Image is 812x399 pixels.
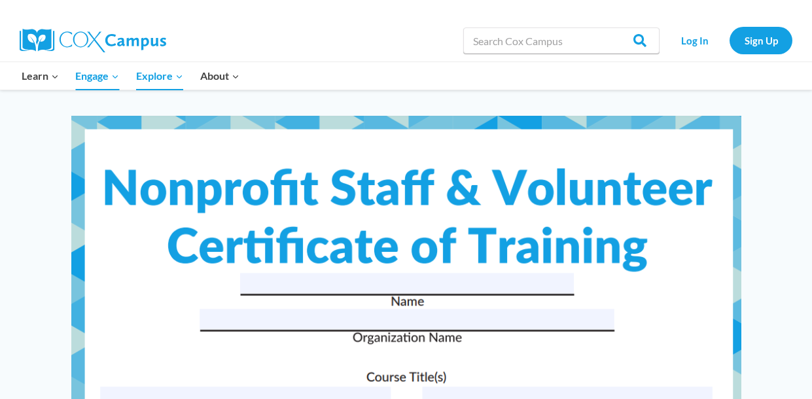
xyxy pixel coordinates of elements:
input: Search Cox Campus [463,27,660,54]
a: Sign Up [730,27,792,54]
nav: Secondary Navigation [666,27,792,54]
button: Child menu of Learn [13,62,67,90]
img: Cox Campus [20,29,166,52]
button: Child menu of Explore [128,62,192,90]
a: Log In [666,27,723,54]
button: Child menu of Engage [67,62,128,90]
nav: Primary Navigation [13,62,247,90]
button: Child menu of About [192,62,248,90]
